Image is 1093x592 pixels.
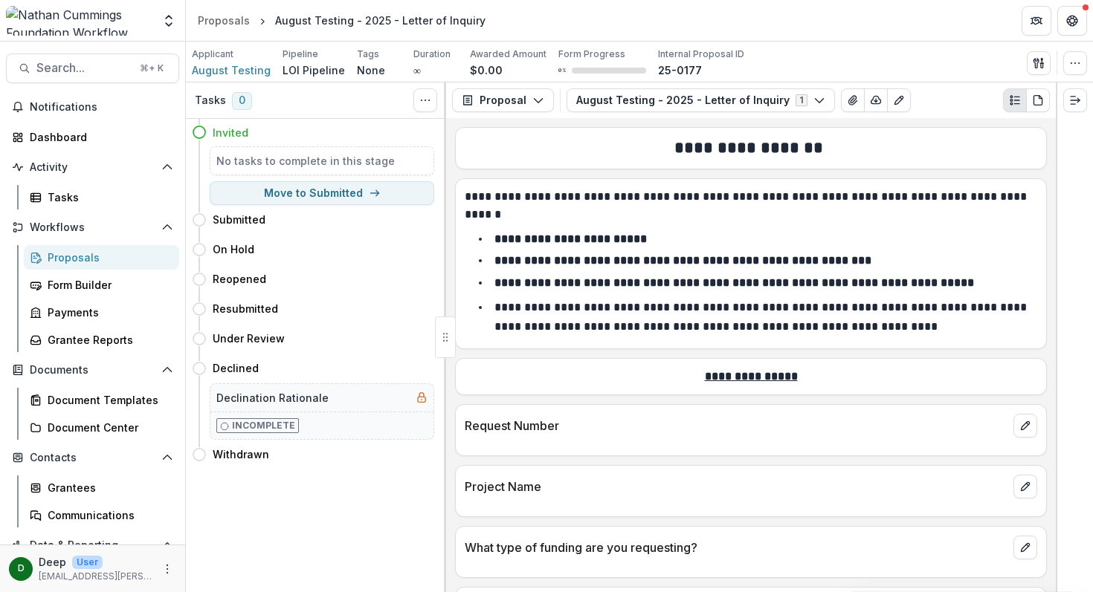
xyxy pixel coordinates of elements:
[6,53,179,83] button: Search...
[413,48,451,61] p: Duration
[452,88,554,112] button: Proposal
[24,245,179,270] a: Proposals
[39,554,66,570] p: Deep
[24,388,179,412] a: Document Templates
[1022,6,1051,36] button: Partners
[24,300,179,325] a: Payments
[213,271,266,287] h4: Reopened
[192,10,491,31] nav: breadcrumb
[6,95,179,119] button: Notifications
[558,48,625,61] p: Form Progress
[658,48,744,61] p: Internal Proposal ID
[1013,475,1037,498] button: edit
[465,478,1007,495] p: Project Name
[1026,88,1050,112] button: PDF view
[232,419,295,432] p: Incomplete
[198,13,250,28] div: Proposals
[465,417,1007,435] p: Request Number
[357,48,379,61] p: Tags
[24,475,179,500] a: Grantees
[232,92,252,110] span: 0
[1057,6,1087,36] button: Get Help
[30,161,155,174] span: Activity
[137,60,167,77] div: ⌘ + K
[6,533,179,557] button: Open Data & Reporting
[48,332,167,348] div: Grantee Reports
[6,446,179,469] button: Open Contacts
[48,392,167,408] div: Document Templates
[48,305,167,320] div: Payments
[24,415,179,440] a: Document Center
[24,503,179,527] a: Communications
[216,390,329,406] h5: Declination Rationale
[30,539,155,552] span: Data & Reporting
[30,364,155,377] span: Documents
[6,125,179,149] a: Dashboard
[216,153,428,169] h5: No tasks to complete in this stage
[48,277,167,293] div: Form Builder
[36,61,131,75] span: Search...
[6,215,179,239] button: Open Workflows
[567,88,835,112] button: August Testing - 2025 - Letter of Inquiry1
[48,420,167,435] div: Document Center
[1003,88,1027,112] button: Plaintext view
[887,88,911,112] button: Edit as form
[213,360,259,376] h4: Declined
[1013,414,1037,438] button: edit
[470,62,503,78] p: $0.00
[275,13,486,28] div: August Testing - 2025 - Letter of Inquiry
[30,221,155,234] span: Workflows
[192,10,256,31] a: Proposals
[213,301,278,316] h4: Resubmitted
[30,129,167,145] div: Dashboard
[658,62,702,78] p: 25-0177
[213,446,269,462] h4: Withdrawn
[39,570,152,583] p: [EMAIL_ADDRESS][PERSON_NAME][DOMAIN_NAME]
[18,564,25,573] div: Deep
[213,125,248,140] h4: Invited
[213,212,265,227] h4: Submitted
[213,331,285,346] h4: Under Review
[1013,536,1037,559] button: edit
[6,358,179,382] button: Open Documents
[283,48,318,61] p: Pipeline
[30,101,173,114] span: Notifications
[192,62,271,78] a: August Testing
[158,6,179,36] button: Open entity switcher
[72,556,103,569] p: User
[1063,88,1087,112] button: Expand right
[357,62,385,78] p: None
[30,452,155,464] span: Contacts
[283,62,345,78] p: LOI Pipeline
[413,88,437,112] button: Toggle View Cancelled Tasks
[6,155,179,179] button: Open Activity
[48,480,167,495] div: Grantees
[158,560,176,578] button: More
[24,185,179,209] a: Tasks
[6,6,152,36] img: Nathan Cummings Foundation Workflow Sandbox logo
[210,181,434,205] button: Move to Submitted
[48,507,167,523] div: Communications
[195,94,226,107] h3: Tasks
[24,328,179,352] a: Grantee Reports
[558,65,566,76] p: 0 %
[213,241,254,257] h4: On Hold
[24,273,179,297] a: Form Builder
[192,48,233,61] p: Applicant
[413,62,421,78] p: ∞
[48,189,167,205] div: Tasks
[48,250,167,265] div: Proposals
[465,539,1007,556] p: What type of funding are you requesting?
[841,88,865,112] button: View Attached Files
[470,48,546,61] p: Awarded Amount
